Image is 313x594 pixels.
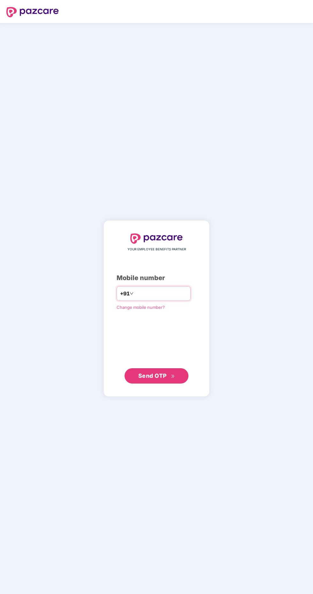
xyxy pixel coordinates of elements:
span: +91 [120,290,130,298]
span: down [130,292,134,295]
img: logo [6,7,59,17]
span: YOUR EMPLOYEE BENEFITS PARTNER [127,247,186,252]
div: Mobile number [117,273,196,283]
img: logo [130,233,183,244]
span: Send OTP [138,372,167,379]
span: double-right [171,374,175,378]
button: Send OTPdouble-right [125,368,188,384]
a: Change mobile number? [117,305,165,310]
